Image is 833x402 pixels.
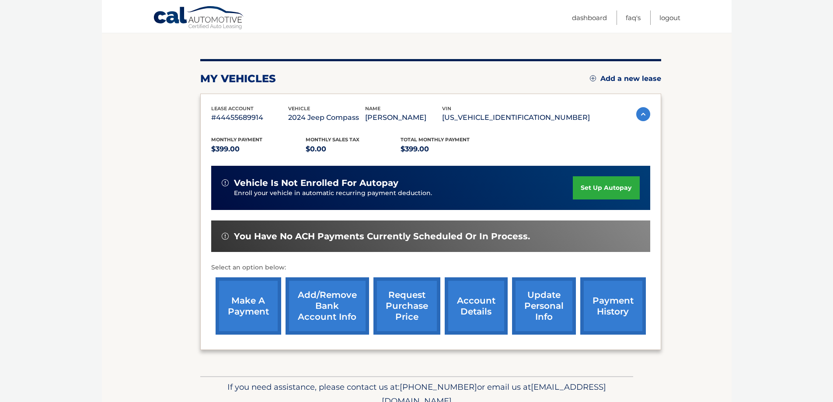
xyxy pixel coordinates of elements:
[442,112,590,124] p: [US_VEHICLE_IDENTIFICATION_NUMBER]
[211,112,288,124] p: #44455689914
[288,112,365,124] p: 2024 Jeep Compass
[286,277,369,335] a: Add/Remove bank account info
[288,105,310,112] span: vehicle
[590,74,661,83] a: Add a new lease
[442,105,451,112] span: vin
[211,105,254,112] span: lease account
[365,105,380,112] span: name
[200,72,276,85] h2: my vehicles
[306,143,401,155] p: $0.00
[512,277,576,335] a: update personal info
[222,179,229,186] img: alert-white.svg
[306,136,359,143] span: Monthly sales Tax
[211,136,262,143] span: Monthly Payment
[153,6,245,31] a: Cal Automotive
[365,112,442,124] p: [PERSON_NAME]
[659,10,680,25] a: Logout
[626,10,641,25] a: FAQ's
[234,189,573,198] p: Enroll your vehicle in automatic recurring payment deduction.
[400,382,477,392] span: [PHONE_NUMBER]
[401,143,495,155] p: $399.00
[234,178,398,189] span: vehicle is not enrolled for autopay
[590,75,596,81] img: add.svg
[572,10,607,25] a: Dashboard
[401,136,470,143] span: Total Monthly Payment
[573,176,639,199] a: set up autopay
[445,277,508,335] a: account details
[216,277,281,335] a: make a payment
[636,107,650,121] img: accordion-active.svg
[211,143,306,155] p: $399.00
[373,277,440,335] a: request purchase price
[222,233,229,240] img: alert-white.svg
[211,262,650,273] p: Select an option below:
[234,231,530,242] span: You have no ACH payments currently scheduled or in process.
[580,277,646,335] a: payment history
